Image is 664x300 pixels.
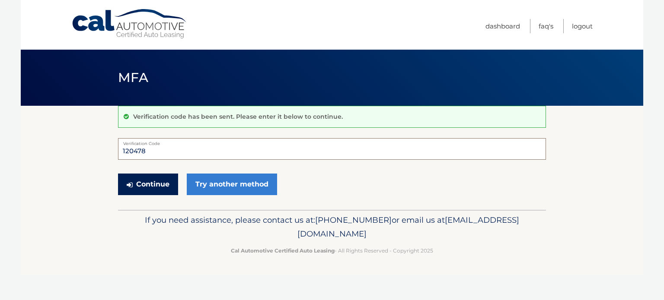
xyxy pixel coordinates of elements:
[133,113,343,120] p: Verification code has been sent. Please enter it below to continue.
[572,19,593,33] a: Logout
[539,19,553,33] a: FAQ's
[71,9,188,39] a: Cal Automotive
[485,19,520,33] a: Dashboard
[118,138,546,160] input: Verification Code
[315,215,392,225] span: [PHONE_NUMBER]
[124,246,540,255] p: - All Rights Reserved - Copyright 2025
[118,138,546,145] label: Verification Code
[124,213,540,241] p: If you need assistance, please contact us at: or email us at
[118,69,148,85] span: MFA
[231,247,335,254] strong: Cal Automotive Certified Auto Leasing
[187,174,277,195] a: Try another method
[297,215,519,239] span: [EMAIL_ADDRESS][DOMAIN_NAME]
[118,174,178,195] button: Continue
